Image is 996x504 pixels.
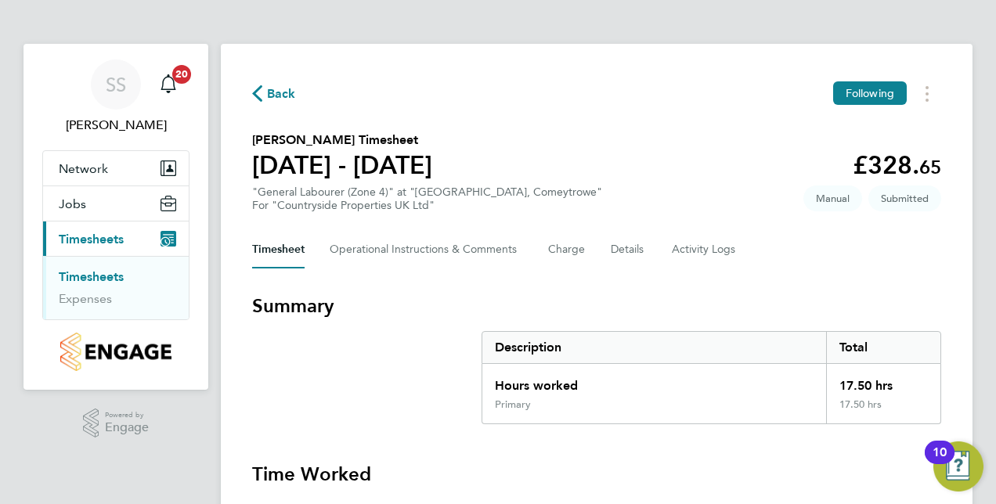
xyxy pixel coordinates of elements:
[252,149,432,181] h1: [DATE] - [DATE]
[548,231,586,268] button: Charge
[59,161,108,176] span: Network
[868,185,941,211] span: This timesheet is Submitted.
[23,44,208,390] nav: Main navigation
[482,364,826,398] div: Hours worked
[43,221,189,256] button: Timesheets
[59,196,86,211] span: Jobs
[853,150,941,180] app-decimal: £328.
[252,293,941,319] h3: Summary
[803,185,862,211] span: This timesheet was manually created.
[933,452,947,473] div: 10
[826,364,940,398] div: 17.50 hrs
[672,231,738,268] button: Activity Logs
[252,185,602,212] div: "General Labourer (Zone 4)" at "[GEOGRAPHIC_DATA], Comeytrowe"
[252,231,305,268] button: Timesheet
[153,59,184,110] a: 20
[846,86,894,100] span: Following
[83,409,150,438] a: Powered byEngage
[105,409,149,422] span: Powered by
[43,186,189,221] button: Jobs
[252,131,432,149] h2: [PERSON_NAME] Timesheet
[42,116,189,135] span: Scott Savage
[252,462,941,487] h3: Time Worked
[252,84,296,103] button: Back
[42,333,189,371] a: Go to home page
[59,269,124,284] a: Timesheets
[482,331,941,424] div: Summary
[913,81,941,106] button: Timesheets Menu
[106,74,126,95] span: SS
[43,256,189,319] div: Timesheets
[933,441,983,491] button: Open Resource Center, 10 new notifications
[482,332,826,363] div: Description
[59,232,124,247] span: Timesheets
[172,65,191,84] span: 20
[42,59,189,135] a: SS[PERSON_NAME]
[826,332,940,363] div: Total
[611,231,647,268] button: Details
[919,156,941,178] span: 65
[833,81,907,105] button: Following
[826,398,940,423] div: 17.50 hrs
[59,291,112,306] a: Expenses
[105,421,149,434] span: Engage
[330,231,523,268] button: Operational Instructions & Comments
[252,199,602,212] div: For "Countryside Properties UK Ltd"
[267,85,296,103] span: Back
[60,333,171,371] img: countryside-properties-logo-retina.png
[495,398,531,411] div: Primary
[43,151,189,185] button: Network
